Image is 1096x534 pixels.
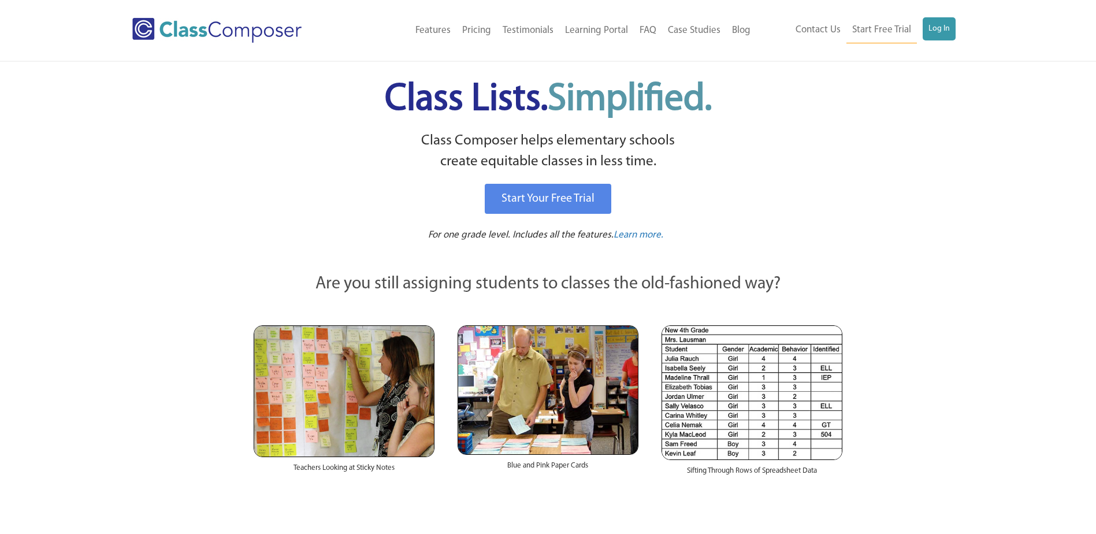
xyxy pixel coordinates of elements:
nav: Header Menu [756,17,956,43]
nav: Header Menu [349,18,756,43]
a: Learn more. [614,228,663,243]
a: Pricing [456,18,497,43]
a: Contact Us [790,17,846,43]
a: Learning Portal [559,18,634,43]
a: Start Free Trial [846,17,917,43]
p: Are you still assigning students to classes the old-fashioned way? [254,272,843,297]
a: Features [410,18,456,43]
span: Start Your Free Trial [501,193,595,205]
div: Blue and Pink Paper Cards [458,455,638,483]
a: Log In [923,17,956,40]
a: Start Your Free Trial [485,184,611,214]
img: Blue and Pink Paper Cards [458,325,638,454]
span: Class Lists. [385,81,712,118]
span: For one grade level. Includes all the features. [428,230,614,240]
a: FAQ [634,18,662,43]
div: Sifting Through Rows of Spreadsheet Data [662,460,842,488]
span: Learn more. [614,230,663,240]
a: Case Studies [662,18,726,43]
p: Class Composer helps elementary schools create equitable classes in less time. [252,131,845,173]
img: Teachers Looking at Sticky Notes [254,325,434,457]
span: Simplified. [548,81,712,118]
a: Blog [726,18,756,43]
img: Class Composer [132,18,302,43]
img: Spreadsheets [662,325,842,460]
div: Teachers Looking at Sticky Notes [254,457,434,485]
a: Testimonials [497,18,559,43]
